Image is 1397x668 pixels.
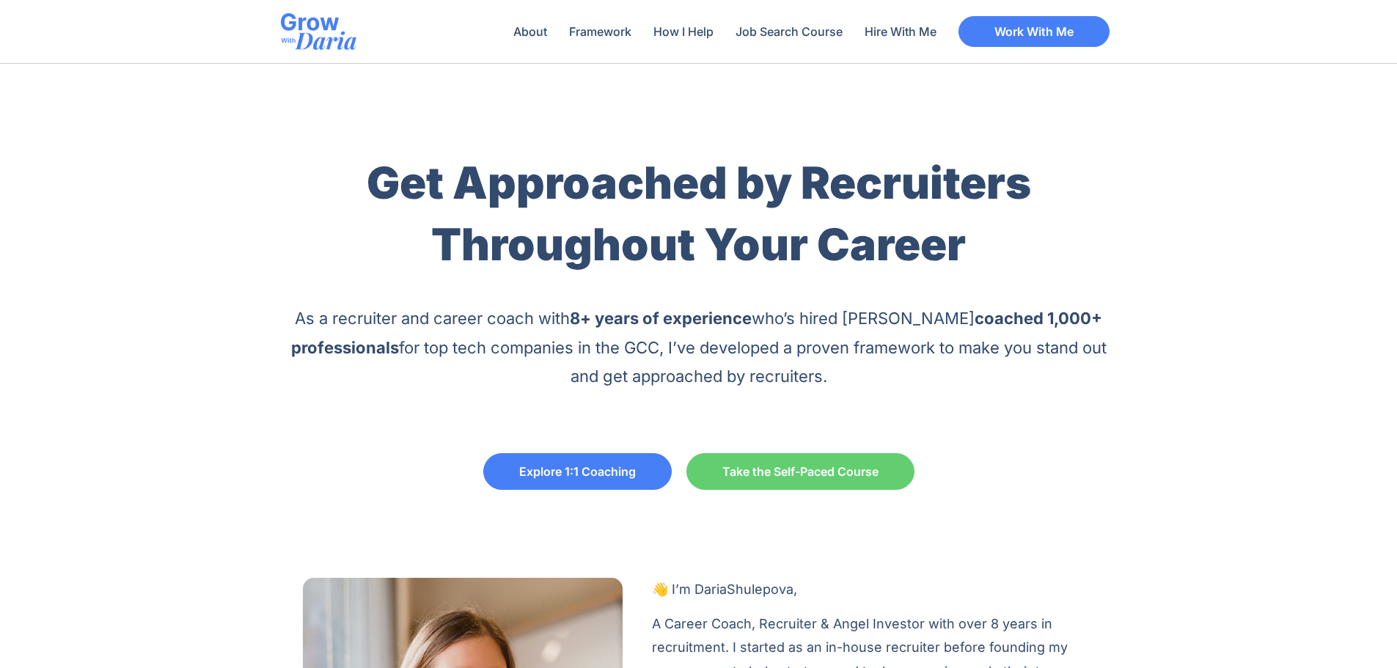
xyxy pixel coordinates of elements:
p: Shulepova [652,578,1095,601]
a: About [506,15,554,48]
a: Explore 1:1 Coaching [483,453,672,490]
a: How I Help [646,15,721,48]
a: Hire With Me [857,15,944,48]
span: Take the Self-Paced Course [722,466,879,477]
nav: Menu [506,15,944,48]
a: Take the Self-Paced Course [686,453,914,490]
a: Job Search Course [728,15,850,48]
a: Framework [562,15,639,48]
a: Work With Me [958,16,1110,47]
b: 8+ years of experience [570,309,752,328]
span: Explore 1:1 Coaching [519,466,636,477]
h1: Get Approached by Recruiters Throughout Your Career [281,152,1117,275]
span: 👋 I’m Daria [652,581,727,597]
p: As a recruiter and career coach with who’s hired [PERSON_NAME] for top tech companies in the GCC,... [281,304,1117,392]
b: coached 1,000+ professionals [291,309,1103,357]
span: , [793,581,797,597]
span: Work With Me [994,26,1074,37]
